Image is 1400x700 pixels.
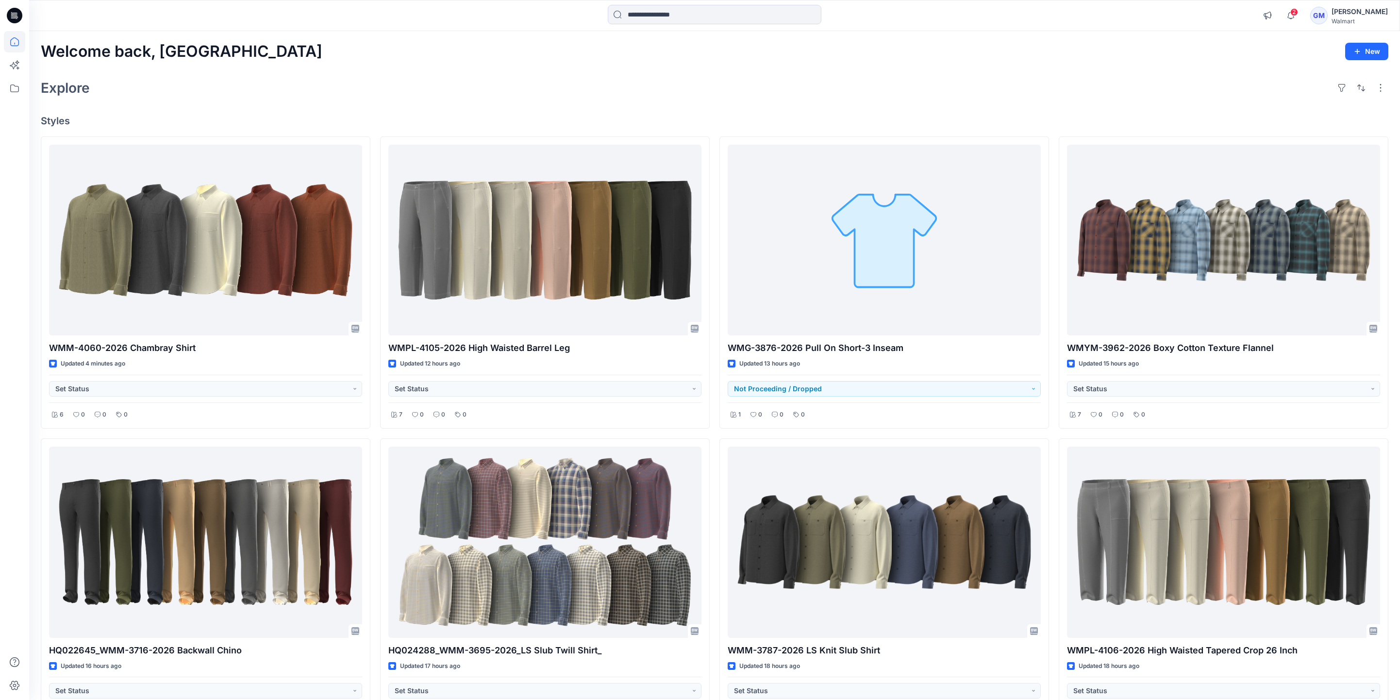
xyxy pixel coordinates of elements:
[61,661,121,671] p: Updated 16 hours ago
[49,447,362,638] a: HQ022645_WMM-3716-2026 Backwall Chino
[463,410,467,420] p: 0
[399,410,402,420] p: 7
[1332,17,1388,25] div: Walmart
[41,115,1388,127] h4: Styles
[728,341,1041,355] p: WMG-3876-2026 Pull On Short-3 Inseam
[420,410,424,420] p: 0
[1079,661,1139,671] p: Updated 18 hours ago
[388,644,701,657] p: HQ024288_WMM-3695-2026_LS Slub Twill Shirt_
[102,410,106,420] p: 0
[1078,410,1081,420] p: 7
[388,341,701,355] p: WMPL-4105-2026 High Waisted Barrel Leg
[728,644,1041,657] p: WMM-3787-2026 LS Knit Slub Shirt
[441,410,445,420] p: 0
[739,661,800,671] p: Updated 18 hours ago
[60,410,64,420] p: 6
[1120,410,1124,420] p: 0
[1067,644,1380,657] p: WMPL-4106-2026 High Waisted Tapered Crop 26 Inch
[400,359,460,369] p: Updated 12 hours ago
[1067,447,1380,638] a: WMPL-4106-2026 High Waisted Tapered Crop 26 Inch
[728,145,1041,336] a: WMG-3876-2026 Pull On Short-3 Inseam
[1079,359,1139,369] p: Updated 15 hours ago
[780,410,783,420] p: 0
[738,410,741,420] p: 1
[61,359,125,369] p: Updated 4 minutes ago
[124,410,128,420] p: 0
[388,447,701,638] a: HQ024288_WMM-3695-2026_LS Slub Twill Shirt_
[1067,145,1380,336] a: WMYM-3962-2026 Boxy Cotton Texture Flannel
[49,644,362,657] p: HQ022645_WMM-3716-2026 Backwall Chino
[1345,43,1388,60] button: New
[41,80,90,96] h2: Explore
[758,410,762,420] p: 0
[1099,410,1102,420] p: 0
[1332,6,1388,17] div: [PERSON_NAME]
[1290,8,1298,16] span: 2
[728,447,1041,638] a: WMM-3787-2026 LS Knit Slub Shirt
[49,145,362,336] a: WMM-4060-2026 Chambray Shirt
[1067,341,1380,355] p: WMYM-3962-2026 Boxy Cotton Texture Flannel
[739,359,800,369] p: Updated 13 hours ago
[81,410,85,420] p: 0
[388,145,701,336] a: WMPL-4105-2026 High Waisted Barrel Leg
[41,43,322,61] h2: Welcome back, [GEOGRAPHIC_DATA]
[1141,410,1145,420] p: 0
[1310,7,1328,24] div: GM
[400,661,460,671] p: Updated 17 hours ago
[49,341,362,355] p: WMM-4060-2026 Chambray Shirt
[801,410,805,420] p: 0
